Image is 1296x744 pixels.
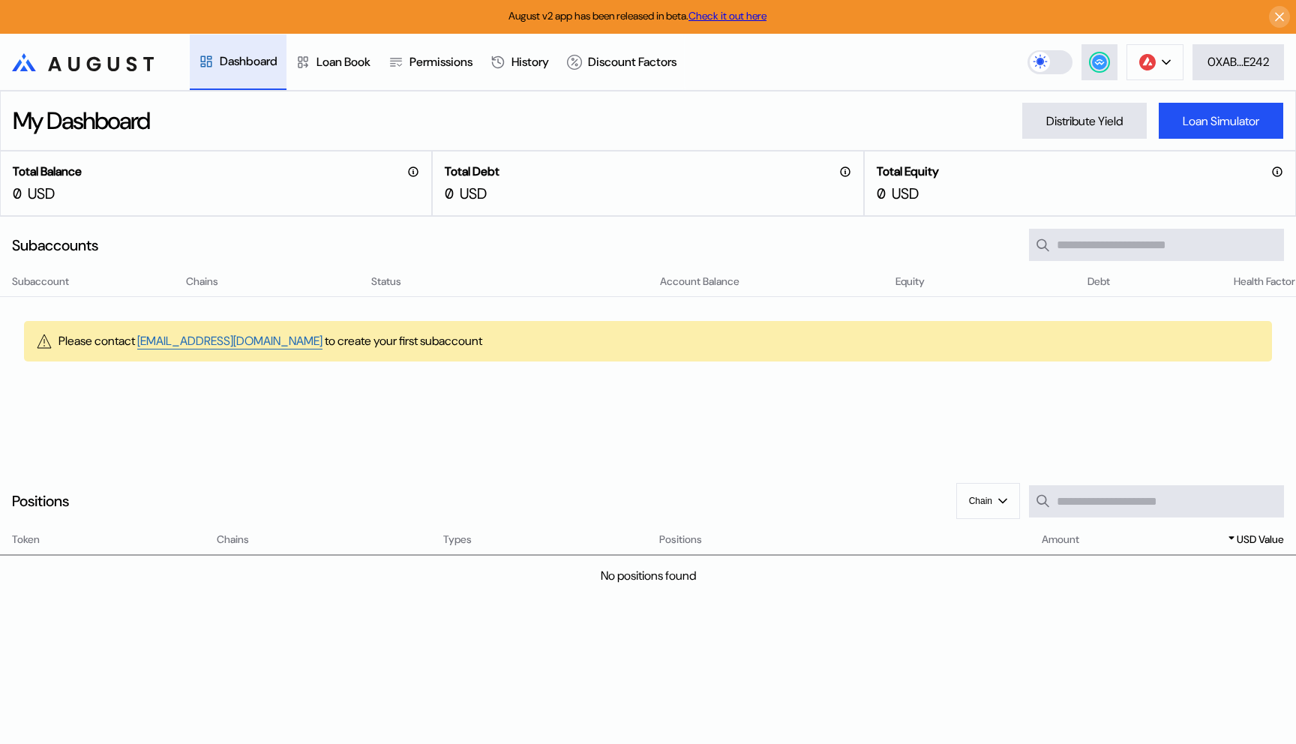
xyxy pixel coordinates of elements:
[1237,532,1284,547] span: USD Value
[1022,103,1147,139] button: Distribute Yield
[511,54,549,70] div: History
[13,105,149,136] div: My Dashboard
[688,9,766,22] a: Check it out here
[445,184,454,203] div: 0
[1159,103,1283,139] button: Loan Simulator
[460,184,487,203] div: USD
[1183,113,1259,129] div: Loan Simulator
[558,34,685,90] a: Discount Factors
[220,53,277,69] div: Dashboard
[659,532,702,547] span: Positions
[1042,532,1079,547] span: Amount
[445,163,499,179] h2: Total Debt
[371,274,401,289] span: Status
[1234,274,1295,289] span: Health Factor
[588,54,676,70] div: Discount Factors
[877,184,886,203] div: 0
[12,491,69,511] div: Positions
[1087,274,1110,289] span: Debt
[13,184,22,203] div: 0
[1207,54,1269,70] div: 0XAB...E242
[58,333,482,349] div: Please contact to create your first subaccount
[956,483,1020,519] button: Chain
[601,568,696,583] div: No positions found
[1192,44,1284,80] button: 0XAB...E242
[481,34,558,90] a: History
[379,34,481,90] a: Permissions
[186,274,218,289] span: Chains
[895,274,925,289] span: Equity
[969,496,992,506] span: Chain
[286,34,379,90] a: Loan Book
[12,274,69,289] span: Subaccount
[36,333,52,349] img: warning
[660,274,739,289] span: Account Balance
[190,34,286,90] a: Dashboard
[1046,113,1123,129] div: Distribute Yield
[13,163,82,179] h2: Total Balance
[28,184,55,203] div: USD
[12,235,98,255] div: Subaccounts
[316,54,370,70] div: Loan Book
[1139,54,1156,70] img: chain logo
[12,532,40,547] span: Token
[443,532,472,547] span: Types
[892,184,919,203] div: USD
[217,532,249,547] span: Chains
[409,54,472,70] div: Permissions
[877,163,939,179] h2: Total Equity
[1126,44,1183,80] button: chain logo
[508,9,766,22] span: August v2 app has been released in beta.
[137,333,322,349] a: [EMAIL_ADDRESS][DOMAIN_NAME]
